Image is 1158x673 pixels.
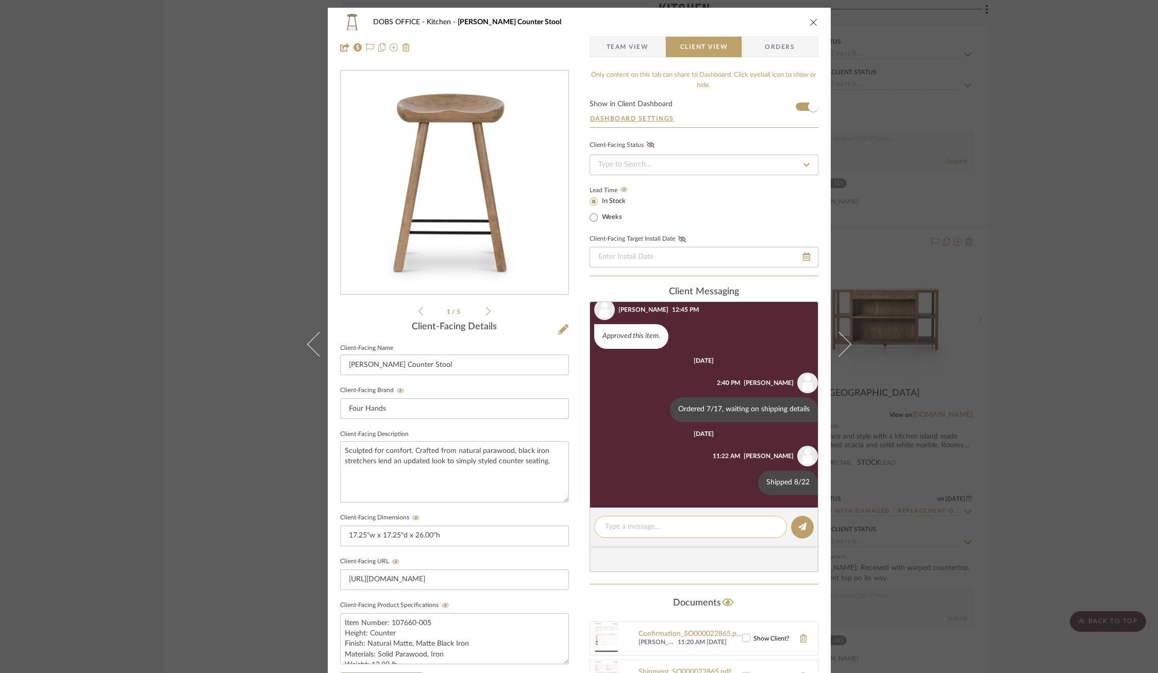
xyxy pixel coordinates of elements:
div: [DATE] [694,430,714,438]
span: [PERSON_NAME] Counter Stool [458,19,561,26]
button: Lead Time [617,185,631,195]
div: [PERSON_NAME] [744,378,794,388]
label: Weeks [600,213,622,222]
div: Documents [590,595,818,611]
input: Enter Install Date [590,247,818,267]
button: Client-Facing Dimensions [409,514,423,521]
div: [DATE] [694,357,714,364]
input: Enter item dimensions [340,526,569,546]
input: Enter item URL [340,569,569,590]
span: Orders [753,37,806,57]
a: Confirmation_SO000022865.pdf [639,630,742,638]
span: [PERSON_NAME] [639,638,675,647]
label: Client-Facing Name [340,346,393,351]
input: Enter Client-Facing Brand [340,398,569,419]
div: Ordered 7/17, waiting on shipping details [670,397,818,422]
img: Remove from project [402,43,410,52]
div: Client-Facing Status [590,140,658,150]
div: 12:45 PM [672,305,699,314]
button: Client-Facing URL [389,558,403,565]
div: 0 [341,71,568,295]
input: Type to Search… [590,155,818,175]
button: close [809,18,818,27]
div: 2:40 PM [717,378,740,388]
label: Client-Facing Description [340,432,409,437]
label: Lead Time [590,186,643,195]
span: 5 [457,309,462,315]
div: Shipped 8/22 [758,470,818,495]
div: Approved this item. [594,324,668,349]
label: Client-Facing Product Specifications [340,602,452,609]
div: 11:22 AM [713,451,740,461]
span: Client View [680,37,728,57]
img: e59c26ab-1582-4931-981c-9face207646b_48x40.jpg [340,12,365,32]
span: Team View [607,37,649,57]
span: / [452,309,457,315]
div: Client-Facing Details [340,322,569,333]
label: In Stock [600,197,626,206]
img: e59c26ab-1582-4931-981c-9face207646b_436x436.jpg [343,71,566,295]
span: 11:20 AM [DATE] [678,638,742,647]
button: Client-Facing Target Install Date [675,235,689,243]
img: user_avatar.png [797,373,818,393]
label: Client-Facing Brand [340,387,408,394]
img: user_avatar.png [594,299,615,320]
span: DOBS OFFICE [373,19,427,26]
div: Only content on this tab can share to Dashboard. Click eyeball icon to show or hide. [590,70,818,90]
div: [PERSON_NAME] [744,451,794,461]
span: 1 [447,309,452,315]
mat-radio-group: Select item type [590,195,643,224]
img: user_avatar.png [797,446,818,466]
div: client Messaging [590,287,818,298]
div: [PERSON_NAME] [618,305,668,314]
label: Client-Facing URL [340,558,403,565]
label: Client-Facing Dimensions [340,514,423,521]
input: Enter Client-Facing Item Name [340,355,569,375]
img: Confirmation_SO000022865.pdf [590,622,623,655]
button: Dashboard Settings [590,114,675,123]
span: Kitchen [427,19,458,26]
label: Client-Facing Target Install Date [590,235,689,243]
button: Client-Facing Product Specifications [439,602,452,609]
button: Client-Facing Brand [394,387,408,394]
span: Show Client? [753,635,789,642]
